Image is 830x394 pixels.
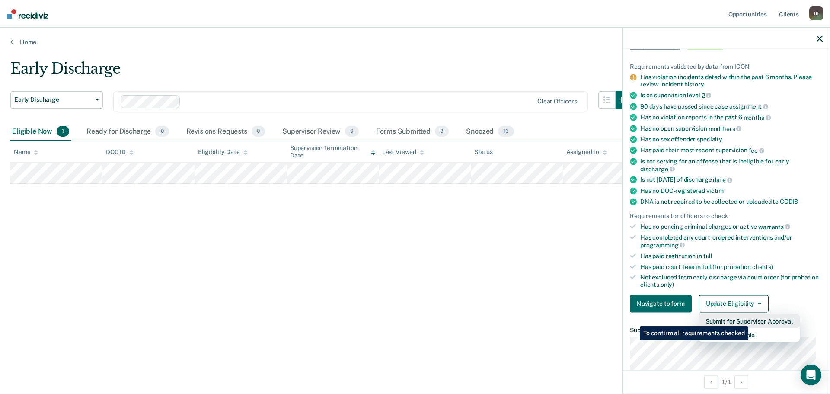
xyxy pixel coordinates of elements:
[640,223,823,231] div: Has no pending criminal charges or active
[435,126,449,137] span: 3
[630,63,823,70] div: Requirements validated by data from ICON
[640,136,823,143] div: Has no sex offender
[252,126,265,137] span: 0
[640,103,823,110] div: 90 days have passed since case
[809,6,823,20] div: J K
[57,126,69,137] span: 1
[640,74,823,88] div: Has violation incidents dated within the past 6 months. Please review incident history.
[106,148,134,156] div: DOC ID
[749,147,764,154] span: fee
[640,263,823,270] div: Has paid court fees in full (for probation
[85,122,170,141] div: Ready for Discharge
[699,328,800,342] button: Mark as Ineligible
[640,91,823,99] div: Is on supervision level
[498,126,514,137] span: 16
[382,148,424,156] div: Last Viewed
[703,252,712,259] span: full
[801,365,821,385] div: Open Intercom Messenger
[640,198,823,205] div: DNA is not required to be collected or uploaded to
[640,187,823,194] div: Has no DOC-registered
[7,9,48,19] img: Recidiviz
[630,212,823,219] div: Requirements for officers to check
[345,126,358,137] span: 0
[630,295,695,312] a: Navigate to form link
[640,274,823,288] div: Not excluded from early discharge via court order (for probation clients
[729,103,768,110] span: assignment
[10,122,71,141] div: Eligible Now
[640,114,823,122] div: Has no violation reports in the past 6
[752,263,773,270] span: clients)
[185,122,267,141] div: Revisions Requests
[10,38,820,46] a: Home
[14,96,92,103] span: Early Discharge
[661,281,674,288] span: only)
[780,198,798,205] span: CODIS
[630,326,823,333] dt: Supervision
[640,176,823,184] div: Is not [DATE] of discharge
[709,125,742,132] span: modifiers
[623,370,830,393] div: 1 / 1
[697,136,722,143] span: specialty
[704,375,718,389] button: Previous Opportunity
[706,187,724,194] span: victim
[734,375,748,389] button: Next Opportunity
[10,60,633,84] div: Early Discharge
[630,295,692,312] button: Navigate to form
[713,176,732,183] span: date
[640,241,685,248] span: programming
[281,122,361,141] div: Supervisor Review
[155,126,169,137] span: 0
[14,148,38,156] div: Name
[744,114,771,121] span: months
[699,295,769,312] button: Update Eligibility
[702,92,712,99] span: 2
[640,125,823,132] div: Has no open supervision
[699,314,800,328] button: Submit for Supervisor Approval
[566,148,607,156] div: Assigned to
[290,144,375,159] div: Supervision Termination Date
[640,234,823,249] div: Has completed any court-ordered interventions and/or
[374,122,451,141] div: Forms Submitted
[198,148,248,156] div: Eligibility Date
[640,147,823,154] div: Has paid their most recent supervision
[474,148,493,156] div: Status
[640,157,823,172] div: Is not serving for an offense that is ineligible for early
[464,122,516,141] div: Snoozed
[640,165,675,172] span: discharge
[758,223,790,230] span: warrants
[537,98,577,105] div: Clear officers
[640,252,823,259] div: Has paid restitution in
